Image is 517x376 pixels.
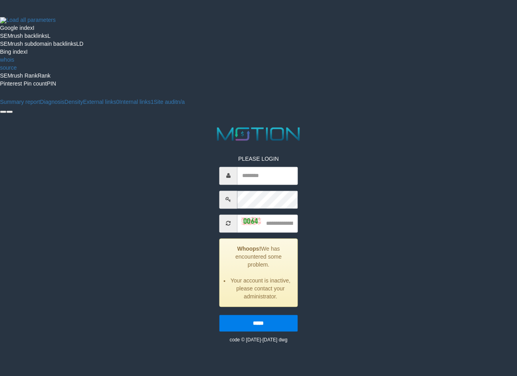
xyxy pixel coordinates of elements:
[213,125,304,143] img: MOTION_logo.png
[47,33,51,39] span: L
[119,99,151,105] span: Internal links
[47,80,56,87] span: PIN
[154,99,185,105] a: Site auditn/a
[65,99,83,105] span: Density
[177,99,184,105] span: n/a
[237,245,261,252] strong: Whoops!
[6,17,56,23] span: Load all parameters
[241,217,261,225] img: captcha
[229,337,287,343] small: code © [DATE]-[DATE] dwg
[219,155,298,163] p: PLEASE LOGIN
[76,41,83,47] span: LD
[6,111,13,113] button: Configure panel
[33,25,35,31] span: I
[40,99,64,105] span: Diagnosis
[37,72,51,79] span: Rank
[230,277,291,300] li: Your account is inactive, please contact your administrator.
[26,49,27,55] span: I
[154,99,177,105] span: Site audit
[83,99,116,105] span: External links
[219,238,298,307] div: We has encountered some problem.
[116,99,119,105] span: 0
[151,99,154,105] span: 1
